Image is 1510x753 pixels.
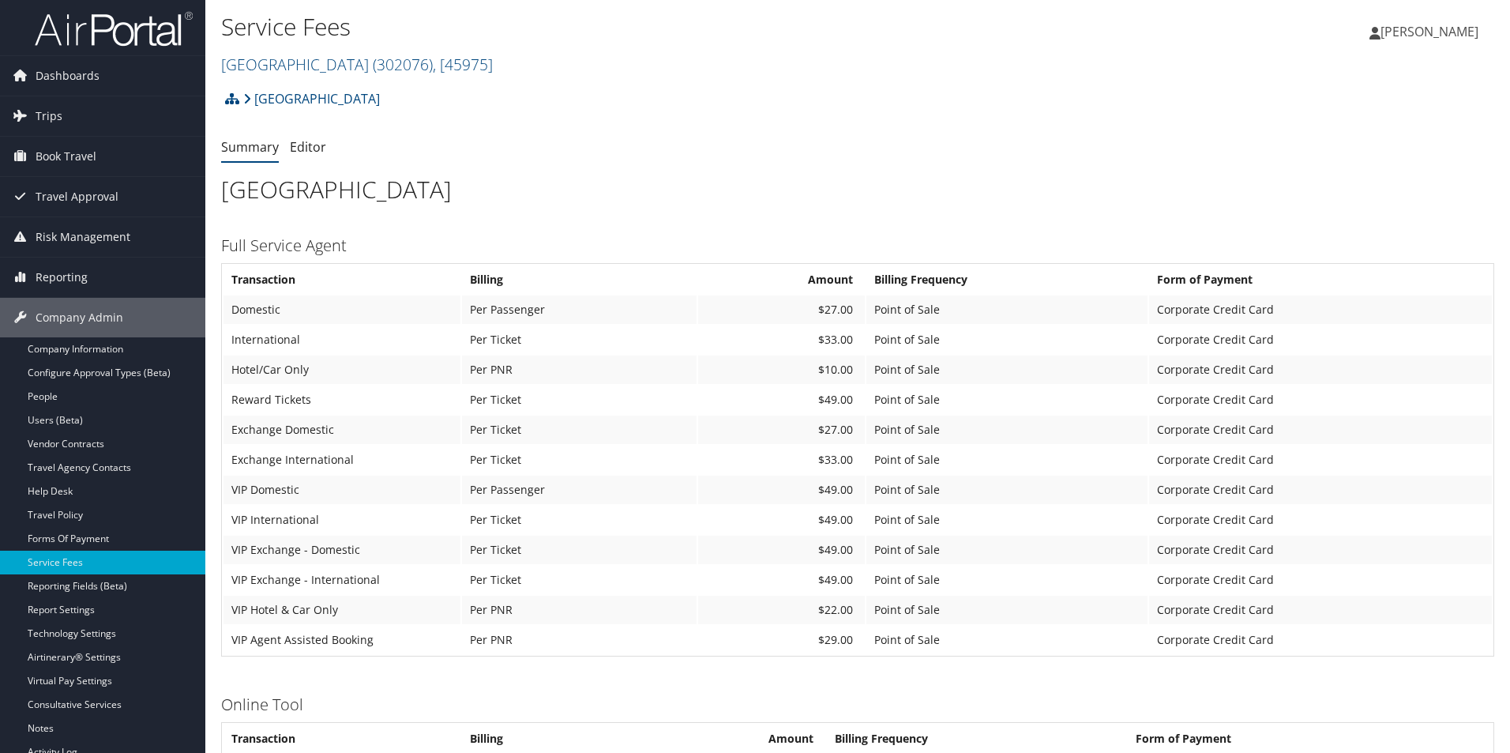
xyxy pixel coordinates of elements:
td: Corporate Credit Card [1149,566,1492,594]
td: Corporate Credit Card [1149,476,1492,504]
th: Transaction [223,265,460,294]
td: $49.00 [698,506,866,534]
td: Point of Sale [866,506,1148,534]
span: ( 302076 ) [373,54,433,75]
td: International [223,326,460,354]
td: VIP Exchange - Domestic [223,536,460,564]
th: Transaction [223,725,460,753]
span: Book Travel [36,137,96,176]
th: Amount [698,265,866,294]
td: Corporate Credit Card [1149,626,1492,654]
td: $29.00 [698,626,866,654]
span: Trips [36,96,62,136]
td: Point of Sale [866,356,1148,384]
td: Exchange International [223,446,460,474]
td: Hotel/Car Only [223,356,460,384]
td: $49.00 [698,566,866,594]
td: Point of Sale [866,416,1148,444]
span: Dashboards [36,56,100,96]
img: airportal-logo.png [35,10,193,47]
th: Billing [462,265,697,294]
td: Point of Sale [866,626,1148,654]
td: Per Passenger [462,296,697,324]
td: VIP International [223,506,460,534]
td: Per PNR [462,356,697,384]
td: Per Ticket [462,386,697,414]
th: Billing Frequency [866,265,1148,294]
a: [GEOGRAPHIC_DATA] [221,54,493,75]
td: Corporate Credit Card [1149,296,1492,324]
span: [PERSON_NAME] [1380,23,1478,40]
td: $49.00 [698,476,866,504]
a: Summary [221,138,279,156]
td: VIP Agent Assisted Booking [223,626,460,654]
td: $49.00 [698,536,866,564]
td: Point of Sale [866,476,1148,504]
h3: Online Tool [221,694,1494,716]
th: Form of Payment [1128,725,1492,753]
td: $49.00 [698,386,866,414]
th: Billing Frequency [827,725,1126,753]
span: , [ 45975 ] [433,54,493,75]
span: Travel Approval [36,177,118,216]
a: [PERSON_NAME] [1369,8,1494,55]
td: Per Ticket [462,416,697,444]
td: Corporate Credit Card [1149,326,1492,354]
td: Per Ticket [462,536,697,564]
td: Per Ticket [462,506,697,534]
td: $33.00 [698,446,866,474]
td: Per Ticket [462,446,697,474]
td: Point of Sale [866,566,1148,594]
td: VIP Exchange - International [223,566,460,594]
span: Risk Management [36,217,130,257]
h3: Full Service Agent [221,235,1494,257]
td: Point of Sale [866,536,1148,564]
td: Corporate Credit Card [1149,386,1492,414]
td: Per Ticket [462,566,697,594]
td: VIP Hotel & Car Only [223,596,460,624]
td: $22.00 [698,596,866,624]
span: Reporting [36,258,88,297]
td: Point of Sale [866,296,1148,324]
h1: [GEOGRAPHIC_DATA] [221,173,1494,206]
td: $10.00 [698,356,866,384]
td: Corporate Credit Card [1149,536,1492,564]
td: Point of Sale [866,446,1148,474]
td: Per PNR [462,626,697,654]
td: Corporate Credit Card [1149,416,1492,444]
td: $27.00 [698,416,866,444]
td: $33.00 [698,326,866,354]
td: Per Passenger [462,476,697,504]
td: Per PNR [462,596,697,624]
th: Form of Payment [1149,265,1492,294]
h1: Service Fees [221,10,1070,43]
td: Point of Sale [866,386,1148,414]
td: Corporate Credit Card [1149,446,1492,474]
td: Point of Sale [866,596,1148,624]
td: Per Ticket [462,326,697,354]
td: Corporate Credit Card [1149,356,1492,384]
td: Corporate Credit Card [1149,596,1492,624]
a: [GEOGRAPHIC_DATA] [243,83,380,115]
td: Reward Tickets [223,386,460,414]
td: VIP Domestic [223,476,460,504]
td: Point of Sale [866,326,1148,354]
td: Corporate Credit Card [1149,506,1492,534]
span: Company Admin [36,298,123,337]
a: Editor [290,138,326,156]
th: Amount [648,725,825,753]
td: Domestic [223,296,460,324]
th: Billing [462,725,646,753]
td: Exchange Domestic [223,416,460,444]
td: $27.00 [698,296,866,324]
